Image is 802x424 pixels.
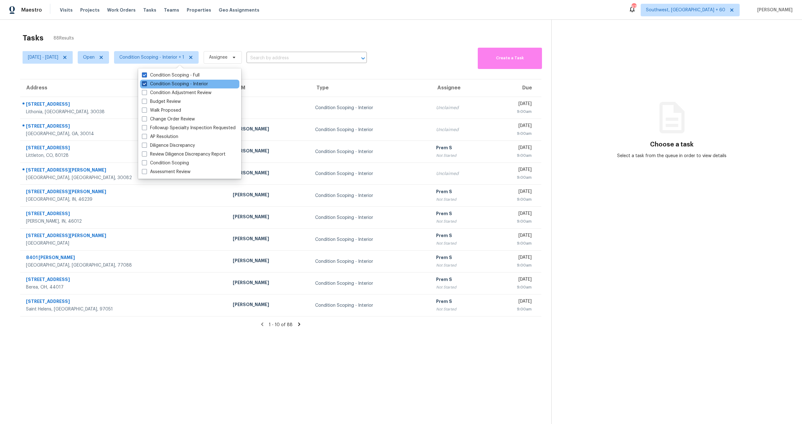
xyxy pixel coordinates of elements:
div: [DATE] [494,101,532,109]
div: [PERSON_NAME] [233,170,305,178]
div: [GEOGRAPHIC_DATA], GA, 30014 [26,131,223,137]
div: [DATE] [494,123,532,130]
label: Condition Adjustment Review [142,90,211,96]
div: [DATE] [494,254,532,262]
div: 9:00am [494,306,532,312]
div: Prem S [436,232,484,240]
label: Diligence Discrepancy [142,142,195,149]
div: Prem S [436,210,484,218]
div: [GEOGRAPHIC_DATA] [26,240,223,246]
div: [STREET_ADDRESS] [26,101,223,109]
div: Lithonia, [GEOGRAPHIC_DATA], 30038 [26,109,223,115]
th: Address [20,79,228,97]
div: Not Started [436,196,484,203]
input: Search by address [247,53,349,63]
div: [DATE] [494,276,532,284]
div: 9:00am [494,174,532,181]
div: 9:00am [494,130,532,137]
div: [STREET_ADDRESS] [26,276,223,284]
label: AP Resolution [142,134,178,140]
div: [GEOGRAPHIC_DATA], [GEOGRAPHIC_DATA], 30082 [26,175,223,181]
label: Walk Proposed [142,107,181,114]
span: Geo Assignments [219,7,259,13]
span: Tasks [143,8,156,12]
div: [DATE] [494,167,532,174]
th: HPM [228,79,310,97]
div: Prem S [436,254,484,262]
div: [PERSON_NAME] [233,192,305,199]
div: Prem S [436,276,484,284]
span: Visits [60,7,73,13]
h2: Tasks [23,35,44,41]
div: Littleton, CO, 80128 [26,152,223,159]
div: Prem S [436,188,484,196]
div: 9:00am [494,152,532,159]
div: [STREET_ADDRESS] [26,123,223,131]
div: Berea, OH, 44017 [26,284,223,290]
span: Southwest, [GEOGRAPHIC_DATA] + 60 [646,7,725,13]
div: [DATE] [494,298,532,306]
div: 9:00am [494,109,532,115]
div: Not Started [436,240,484,246]
div: [STREET_ADDRESS][PERSON_NAME] [26,188,223,196]
div: [PERSON_NAME] [233,236,305,243]
label: Condition Scoping - Full [142,72,200,78]
div: Unclaimed [436,127,484,133]
div: [STREET_ADDRESS] [26,210,223,218]
div: 9:00am [494,196,532,203]
span: Work Orders [107,7,136,13]
div: Condition Scoping - Interior [315,171,426,177]
span: Open [83,54,95,61]
h3: Choose a task [650,141,694,148]
div: 678 [632,4,636,10]
div: Condition Scoping - Interior [315,149,426,155]
div: [GEOGRAPHIC_DATA], IN, 46239 [26,196,223,203]
div: Not Started [436,284,484,290]
div: Condition Scoping - Interior [315,258,426,265]
div: Condition Scoping - Interior [315,193,426,199]
div: Not Started [436,152,484,159]
div: [STREET_ADDRESS] [26,298,223,306]
label: Review Diligence Discrepancy Report [142,151,226,157]
div: [DATE] [494,188,532,196]
div: [PERSON_NAME] [233,279,305,287]
div: [PERSON_NAME], IN, 46012 [26,218,223,225]
div: [PERSON_NAME] [233,257,305,265]
div: Condition Scoping - Interior [315,105,426,111]
th: Assignee [431,79,489,97]
div: Select a task from the queue in order to view details [612,153,732,159]
span: Create a Task [481,55,539,62]
span: Assignee [209,54,227,61]
div: [GEOGRAPHIC_DATA], [GEOGRAPHIC_DATA], 77088 [26,262,223,268]
div: 9:00am [494,262,532,268]
label: Budget Review [142,98,181,105]
span: Teams [164,7,179,13]
label: Assessment Review [142,169,190,175]
div: Not Started [436,218,484,225]
label: Change Order Review [142,116,195,122]
span: [PERSON_NAME] [755,7,793,13]
button: Create a Task [478,48,542,69]
label: Condition Scoping [142,160,189,166]
div: Condition Scoping - Interior [315,127,426,133]
span: 1 - 10 of 88 [269,323,293,327]
label: Followup Specialty Inspection Requested [142,125,236,131]
span: 88 Results [54,35,74,41]
div: Condition Scoping - Interior [315,280,426,287]
div: [DATE] [494,232,532,240]
div: Saint Helens, [GEOGRAPHIC_DATA], 97051 [26,306,223,312]
label: Condition Scoping - Interior [142,81,208,87]
div: Prem S [436,298,484,306]
div: Condition Scoping - Interior [315,215,426,221]
div: Condition Scoping - Interior [315,236,426,243]
div: 8401 [PERSON_NAME] [26,254,223,262]
th: Due [489,79,541,97]
button: Open [359,54,367,63]
div: [STREET_ADDRESS] [26,145,223,152]
span: Maestro [21,7,42,13]
div: Prem S [436,145,484,152]
div: 9:00am [494,218,532,225]
span: [DATE] - [DATE] [28,54,58,61]
div: [PERSON_NAME] [233,148,305,156]
div: [PERSON_NAME] [233,301,305,309]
